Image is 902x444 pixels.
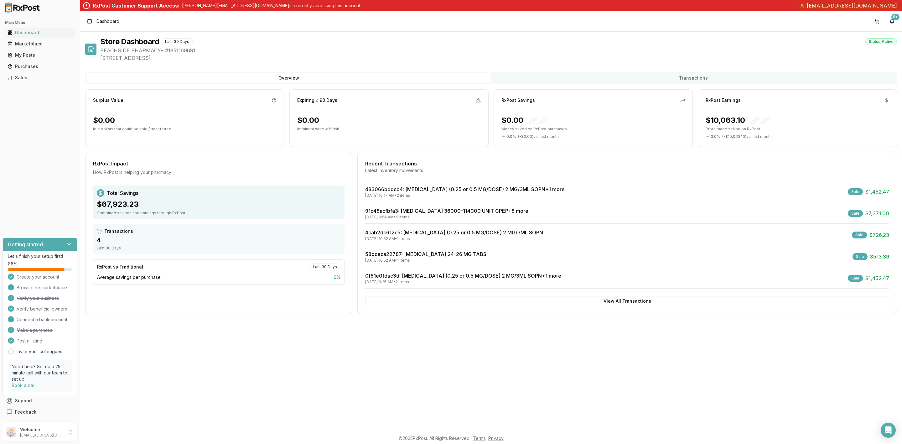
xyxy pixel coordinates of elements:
[365,296,889,306] button: View All Transactions
[17,274,59,280] span: Create your account
[104,228,133,234] span: Transactions
[3,50,77,60] button: My Posts
[722,134,772,139] span: ( - $10,063.10 ) vs. last month
[706,127,889,132] p: Profit made selling on RxPost
[8,41,72,47] div: Marketplace
[15,409,36,415] span: Feedback
[297,97,337,103] div: Expiring ≤ 90 Days
[20,433,64,438] p: [EMAIL_ADDRESS][DOMAIN_NAME]
[365,258,486,263] div: [DATE] 10:52 AM • 1 items
[506,134,516,139] span: 0.0 %
[706,115,770,125] div: $10,063.10
[365,215,528,220] div: [DATE] 9:54 AM • 9 items
[365,167,889,174] div: Latest inventory movements
[365,186,565,192] a: d83066bddcb4: [MEDICAL_DATA] (0.25 or 0.5 MG/DOSE) 2 MG/3ML SOPN+1 more
[17,327,53,333] span: Make a purchase
[86,73,491,83] button: Overview
[501,127,685,132] p: Money saved on RxPost purchases
[807,2,897,9] span: [EMAIL_ADDRESS][DOMAIN_NAME]
[5,72,75,83] a: Sales
[3,406,77,418] button: Feedback
[8,29,72,36] div: Dashboard
[182,3,361,9] p: [PERSON_NAME][EMAIL_ADDRESS][DOMAIN_NAME] is currently accessing this account.
[17,338,42,344] span: Post a listing
[17,306,67,312] span: Verify beneficial owners
[3,61,77,71] button: Purchases
[518,134,559,139] span: ( - $0.00 ) vs. last month
[501,115,548,125] div: $0.00
[887,16,897,26] button: 9+
[488,436,504,441] a: Privacy
[365,229,543,236] a: 4cab2dc612c5: [MEDICAL_DATA] (0.25 or 0.5 MG/DOSE) 2 MG/3ML SOPN
[97,199,341,209] div: $67,923.23
[5,20,75,25] h2: Main Menu
[865,188,889,196] span: $1,452.47
[365,279,561,285] div: [DATE] 6:25 AM • 2 items
[3,395,77,406] button: Support
[848,275,863,282] div: Sale
[12,363,68,382] p: Need help? Set up a 25 minute call with our team to set up.
[100,47,897,54] span: BEACHSIDE PHARMACY • # 1851160691
[297,127,481,132] p: Imminent write-off risk
[3,39,77,49] button: Marketplace
[100,37,159,47] h1: Store Dashboard
[309,264,340,270] div: Last 30 Days
[870,253,889,260] span: $513.39
[100,54,897,62] span: [STREET_ADDRESS]
[848,188,863,195] div: Sale
[5,61,75,72] a: Purchases
[473,436,486,441] a: Terms
[365,236,543,241] div: [DATE] 10:52 AM • 1 items
[97,274,162,280] span: Average savings per purchase:
[93,97,123,103] div: Surplus Value
[8,253,72,259] p: Let's finish your setup first!
[881,423,896,438] div: Open Intercom Messenger
[97,264,143,270] div: RxPost vs Traditional
[865,274,889,282] span: $1,452.47
[891,14,899,20] div: 9+
[3,3,43,13] img: RxPost Logo
[97,236,341,244] div: 4
[6,427,16,437] img: User avatar
[706,97,741,103] div: RxPost Earnings
[711,134,720,139] span: 0.0 %
[501,97,535,103] div: RxPost Savings
[365,160,889,167] div: Recent Transactions
[365,208,528,214] a: 91c48acfbfa3: [MEDICAL_DATA] 36000-114000 UNIT CPEP+8 more
[93,2,179,9] div: RxPost Customer Support Access:
[865,210,889,217] span: $7,371.00
[17,348,62,355] a: Invite your colleagues
[491,73,896,83] button: Transactions
[17,285,67,291] span: Browse the marketplace
[297,115,319,125] div: $0.00
[865,38,897,45] div: Status: Active
[5,27,75,38] a: Dashboard
[107,189,138,197] span: Total Savings
[96,18,119,24] span: Dashboard
[93,127,277,132] p: Idle dollars that could be sold / transferred
[162,38,193,45] div: Last 30 Days
[17,316,67,323] span: Connect a bank account
[93,115,115,125] div: $0.00
[8,261,18,267] span: 88 %
[8,52,72,58] div: My Posts
[334,274,340,280] span: 0 %
[8,63,72,70] div: Purchases
[5,38,75,50] a: Marketplace
[5,50,75,61] a: My Posts
[93,160,345,167] div: RxPost Impact
[848,210,863,217] div: Sale
[365,193,565,198] div: [DATE] 10:17 AM • 2 items
[17,295,59,301] span: Verify your business
[869,231,889,239] span: $726.23
[20,426,64,433] p: Welcome
[3,73,77,83] button: Sales
[365,251,486,257] a: 58dceca22787: [MEDICAL_DATA] 24-26 MG TABS
[8,241,43,248] h3: Getting started
[8,75,72,81] div: Sales
[3,28,77,38] button: Dashboard
[12,383,36,388] a: Book a call
[96,18,119,24] nav: breadcrumb
[97,246,341,251] div: Last 30 Days
[93,169,345,175] div: How RxPost is helping your pharmacy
